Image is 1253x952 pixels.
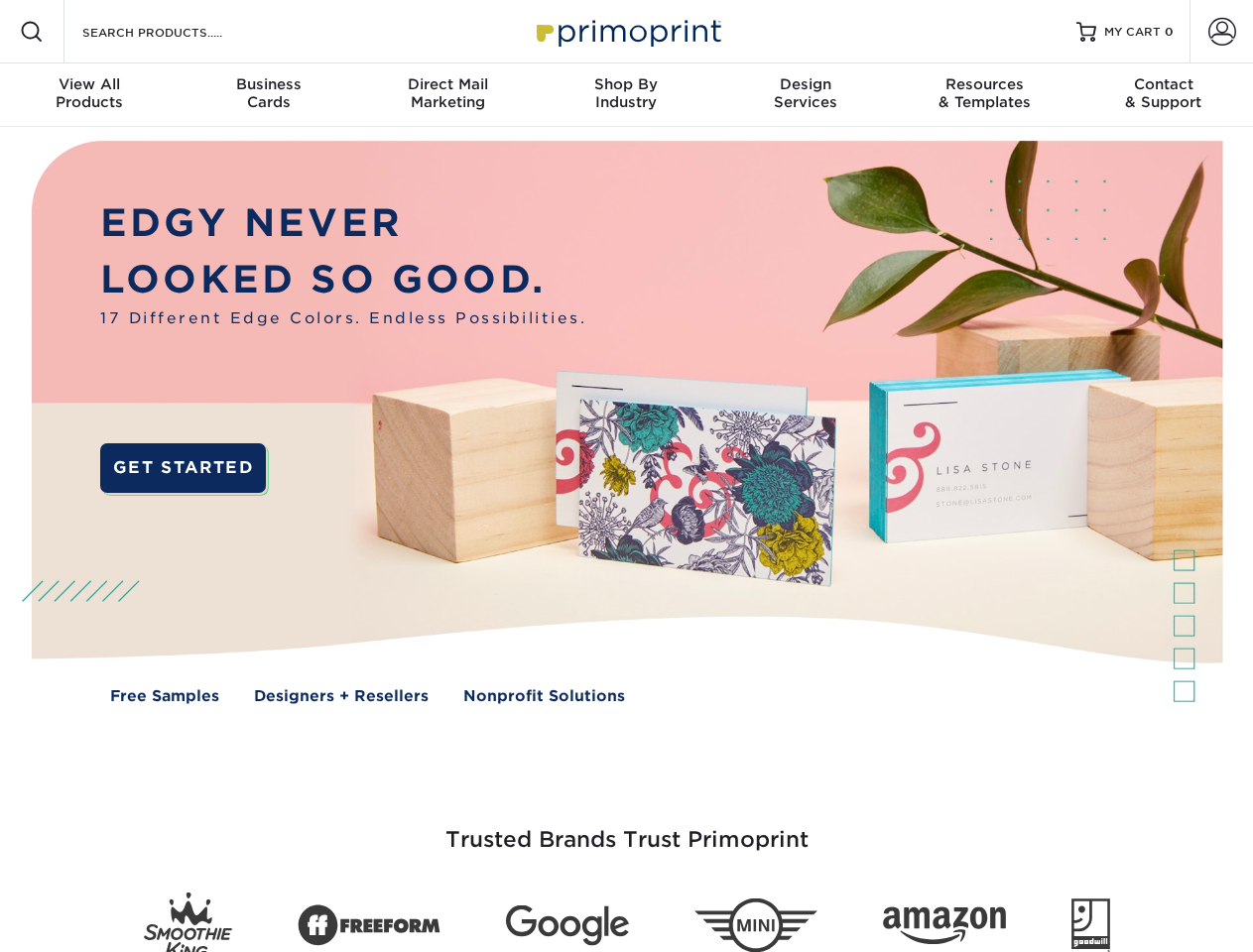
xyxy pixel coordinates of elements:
p: EDGY NEVER [100,195,586,252]
span: 0 [1165,25,1174,39]
input: SEARCH PRODUCTS..... [80,20,274,44]
span: Direct Mail [358,75,537,93]
span: 17 Different Edge Colors. Endless Possibilities. [100,307,586,330]
span: MY CART [1104,24,1161,41]
img: Goodwill [1071,898,1110,952]
div: Services [716,75,895,111]
img: Amazon [883,907,1006,945]
a: Free Samples [110,685,219,708]
img: Primoprint [528,10,726,53]
p: LOOKED SO GOOD. [100,252,586,308]
div: Marketing [358,75,537,111]
span: Resources [895,75,1073,93]
div: Industry [537,75,715,111]
a: Resources& Templates [895,63,1073,127]
span: Shop By [537,75,715,93]
div: & Support [1074,75,1253,111]
span: Business [179,75,357,93]
img: Google [506,905,629,946]
div: Cards [179,75,357,111]
a: Designers + Resellers [254,685,429,708]
a: Contact& Support [1074,63,1253,127]
a: DesignServices [716,63,895,127]
h3: Trusted Brands Trust Primoprint [47,779,1207,877]
a: Shop ByIndustry [537,63,715,127]
a: GET STARTED [100,443,266,493]
a: Direct MailMarketing [358,63,537,127]
a: Nonprofit Solutions [463,685,625,708]
a: BusinessCards [179,63,357,127]
span: Contact [1074,75,1253,93]
span: Design [716,75,895,93]
div: & Templates [895,75,1073,111]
